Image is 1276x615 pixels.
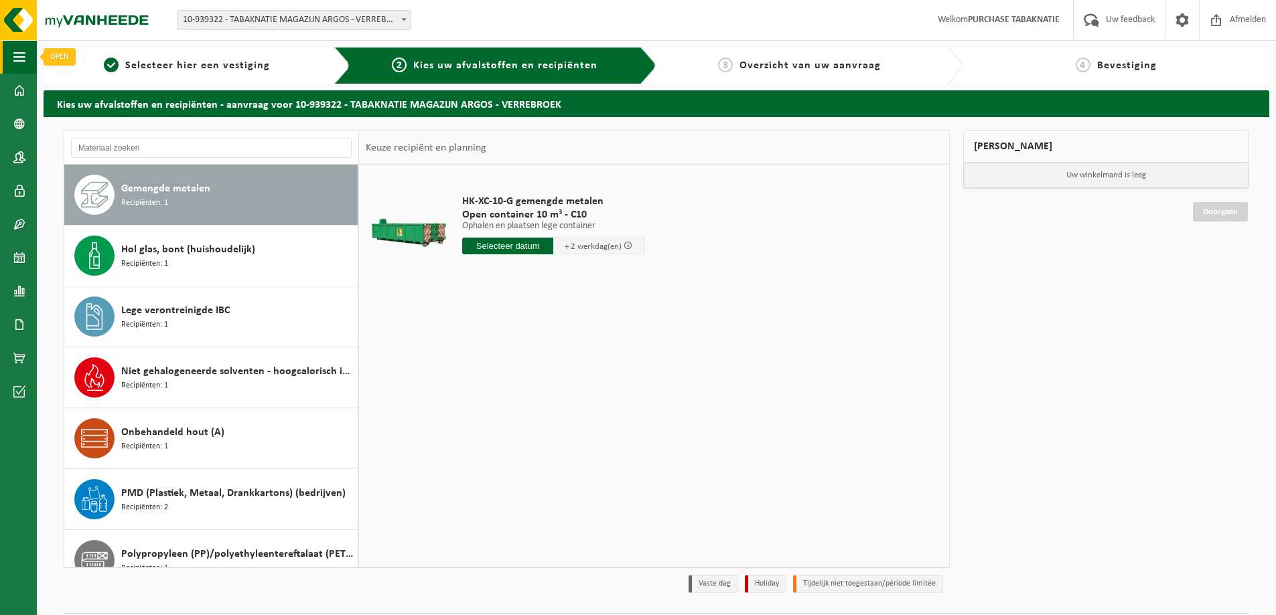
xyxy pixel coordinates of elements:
[121,485,346,501] span: PMD (Plastiek, Metaal, Drankkartons) (bedrijven)
[178,11,411,29] span: 10-939322 - TABAKNATIE MAGAZIJN ARGOS - VERREBROEK
[64,286,358,347] button: Lege verontreinigde IBC Recipiënten: 1
[121,302,230,319] span: Lege verontreinigde IBC
[963,130,1250,163] div: [PERSON_NAME]
[121,546,354,562] span: Polypropyleen (PP)/polyethyleentereftalaat (PET) spanbanden
[64,226,358,286] button: Hol glas, bont (huishoudelijk) Recipiënten: 1
[121,319,168,331] span: Recipiënten: 1
[121,363,354,379] span: Niet gehalogeneerde solventen - hoogcalorisch in IBC
[71,138,352,158] input: Materiaal zoeken
[739,60,881,71] span: Overzicht van uw aanvraag
[64,165,358,226] button: Gemengde metalen Recipiënten: 1
[1076,58,1090,72] span: 4
[50,58,324,74] a: 1Selecteer hier een vestiging
[121,501,168,514] span: Recipiënten: 2
[718,58,733,72] span: 3
[392,58,407,72] span: 2
[745,575,786,593] li: Holiday
[462,222,644,231] p: Ophalen en plaatsen lege container
[793,575,943,593] li: Tijdelijk niet toegestaan/période limitée
[462,238,553,254] input: Selecteer datum
[121,424,224,440] span: Onbehandeld hout (A)
[121,181,210,197] span: Gemengde metalen
[462,208,644,222] span: Open container 10 m³ - C10
[359,131,493,165] div: Keuze recipiënt en planning
[104,58,119,72] span: 1
[1097,60,1157,71] span: Bevestiging
[121,197,168,209] span: Recipiënten: 1
[689,575,738,593] li: Vaste dag
[968,15,1060,25] strong: PURCHASE TABAKNATIE
[565,242,622,251] span: + 2 werkdag(en)
[64,347,358,408] button: Niet gehalogeneerde solventen - hoogcalorisch in IBC Recipiënten: 1
[64,530,358,591] button: Polypropyleen (PP)/polyethyleentereftalaat (PET) spanbanden Recipiënten: 1
[44,90,1269,116] h2: Kies uw afvalstoffen en recipiënten - aanvraag voor 10-939322 - TABAKNATIE MAGAZIJN ARGOS - VERRE...
[64,408,358,469] button: Onbehandeld hout (A) Recipiënten: 1
[1193,202,1248,222] a: Doorgaan
[462,195,644,208] span: HK-XC-10-G gemengde metalen
[121,379,168,392] span: Recipiënten: 1
[413,60,597,71] span: Kies uw afvalstoffen en recipiënten
[964,163,1249,188] p: Uw winkelmand is leeg
[121,242,255,258] span: Hol glas, bont (huishoudelijk)
[121,258,168,270] span: Recipiënten: 1
[177,10,411,30] span: 10-939322 - TABAKNATIE MAGAZIJN ARGOS - VERREBROEK
[121,440,168,453] span: Recipiënten: 1
[125,60,270,71] span: Selecteer hier een vestiging
[64,469,358,530] button: PMD (Plastiek, Metaal, Drankkartons) (bedrijven) Recipiënten: 2
[121,562,168,575] span: Recipiënten: 1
